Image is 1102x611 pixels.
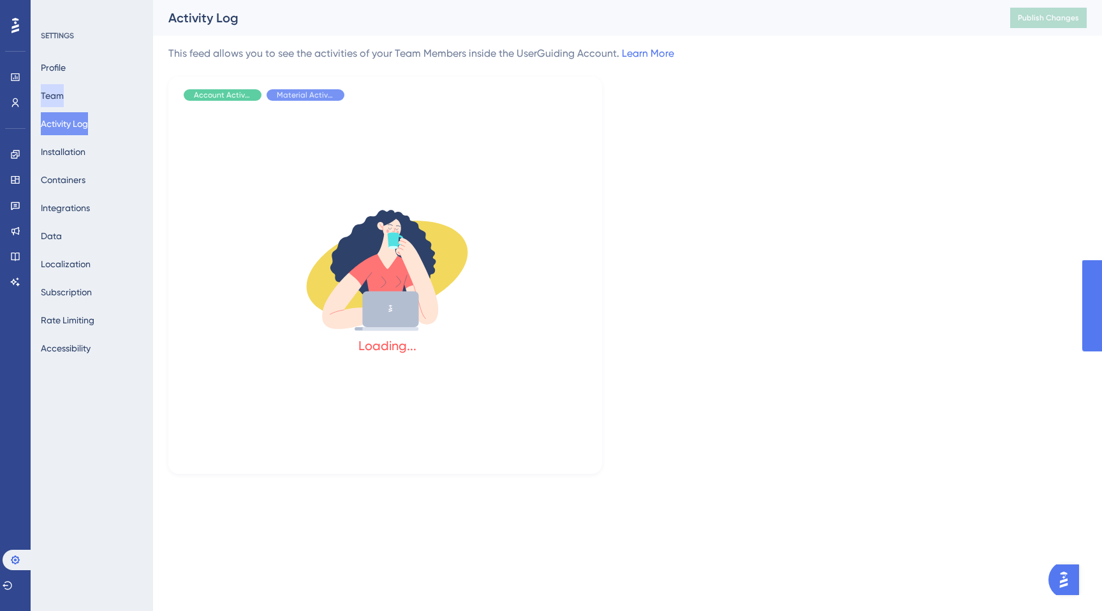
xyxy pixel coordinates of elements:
[41,84,64,107] button: Team
[41,337,91,360] button: Accessibility
[41,309,94,332] button: Rate Limiting
[41,281,92,304] button: Subscription
[168,9,978,27] div: Activity Log
[168,46,674,61] div: This feed allows you to see the activities of your Team Members inside the UserGuiding Account.
[1010,8,1087,28] button: Publish Changes
[41,140,85,163] button: Installation
[41,56,66,79] button: Profile
[277,90,334,100] span: Material Activity
[1048,561,1087,599] iframe: UserGuiding AI Assistant Launcher
[622,47,674,59] a: Learn More
[41,225,62,247] button: Data
[41,31,144,41] div: SETTINGS
[41,112,88,135] button: Activity Log
[358,337,416,355] div: Loading...
[1018,13,1079,23] span: Publish Changes
[194,90,251,100] span: Account Activity
[41,253,91,276] button: Localization
[41,196,90,219] button: Integrations
[41,168,85,191] button: Containers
